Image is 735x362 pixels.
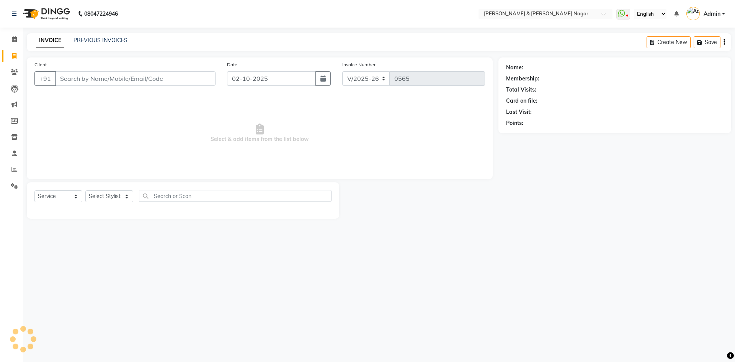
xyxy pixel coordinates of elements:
[506,108,532,116] div: Last Visit:
[694,36,720,48] button: Save
[34,95,485,172] span: Select & add items from the list below
[139,190,332,202] input: Search or Scan
[34,61,47,68] label: Client
[647,36,691,48] button: Create New
[506,119,523,127] div: Points:
[506,75,539,83] div: Membership:
[20,3,72,25] img: logo
[34,71,56,86] button: +91
[342,61,376,68] label: Invoice Number
[506,97,537,105] div: Card on file:
[227,61,237,68] label: Date
[686,7,700,20] img: Admin
[84,3,118,25] b: 08047224946
[73,37,127,44] a: PREVIOUS INVOICES
[704,10,720,18] span: Admin
[506,86,536,94] div: Total Visits:
[36,34,64,48] a: INVOICE
[506,64,523,72] div: Name:
[55,71,216,86] input: Search by Name/Mobile/Email/Code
